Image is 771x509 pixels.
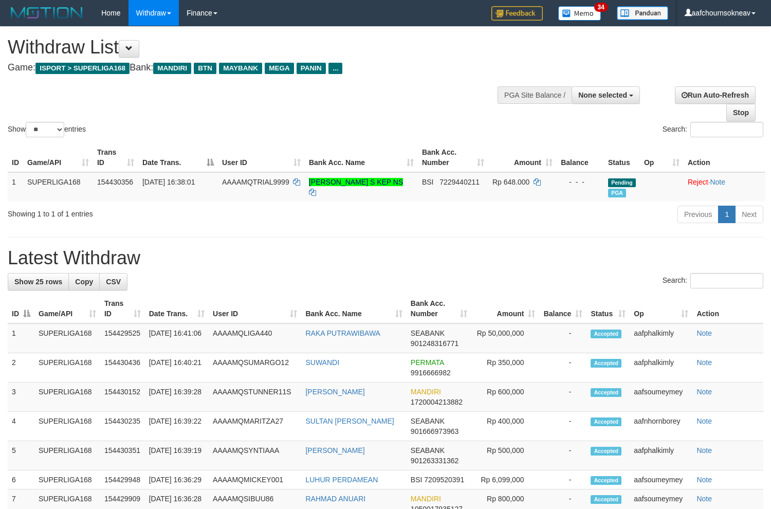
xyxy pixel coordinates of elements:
td: aafphalkimly [630,353,692,383]
span: Accepted [591,388,621,397]
td: Rp 600,000 [471,383,539,412]
a: Note [696,417,712,425]
span: None selected [578,91,627,99]
td: SUPERLIGA168 [34,412,100,441]
span: Copy 7209520391 to clipboard [424,476,464,484]
label: Search: [663,273,763,288]
td: aafsoumeymey [630,383,692,412]
span: Accepted [591,476,621,485]
span: ISPORT > SUPERLIGA168 [35,63,130,74]
td: Rp 6,099,000 [471,470,539,489]
label: Search: [663,122,763,137]
th: Bank Acc. Number: activate to sort column ascending [407,294,472,323]
td: AAAAMQMICKEY001 [209,470,301,489]
span: 34 [594,3,608,12]
td: SUPERLIGA168 [34,353,100,383]
th: ID: activate to sort column descending [8,294,34,323]
span: BSI [411,476,423,484]
td: 154429948 [100,470,145,489]
td: aafphalkimly [630,441,692,470]
td: [DATE] 16:40:21 [145,353,209,383]
span: [DATE] 16:38:01 [142,178,195,186]
td: - [539,412,586,441]
a: LUHUR PERDAMEAN [305,476,378,484]
a: [PERSON_NAME] [305,388,364,396]
span: Accepted [591,330,621,338]
td: [DATE] 16:39:22 [145,412,209,441]
img: Button%20Memo.svg [558,6,601,21]
td: 154430235 [100,412,145,441]
th: Balance [557,143,604,172]
td: [DATE] 16:39:19 [145,441,209,470]
th: User ID: activate to sort column ascending [218,143,305,172]
th: Op: activate to sort column ascending [640,143,684,172]
span: BTN [194,63,216,74]
span: Accepted [591,417,621,426]
a: Copy [68,273,100,290]
label: Show entries [8,122,86,137]
span: MANDIRI [153,63,191,74]
th: Action [692,294,763,323]
a: Note [696,476,712,484]
th: Bank Acc. Number: activate to sort column ascending [418,143,488,172]
a: SUWANDI [305,358,339,367]
td: 6 [8,470,34,489]
a: Show 25 rows [8,273,69,290]
td: SUPERLIGA168 [34,441,100,470]
td: Rp 500,000 [471,441,539,470]
td: 4 [8,412,34,441]
a: RAHMAD ANUARI [305,495,365,503]
th: Bank Acc. Name: activate to sort column ascending [301,294,406,323]
span: 154430356 [97,178,133,186]
a: SULTAN [PERSON_NAME] [305,417,394,425]
th: Status [604,143,640,172]
th: Date Trans.: activate to sort column descending [138,143,218,172]
td: AAAAMQSTUNNER11S [209,383,301,412]
td: 1 [8,323,34,353]
td: [DATE] 16:41:06 [145,323,209,353]
a: Note [696,358,712,367]
a: Note [696,329,712,337]
h1: Latest Withdraw [8,248,763,268]
span: MANDIRI [411,388,441,396]
a: Stop [726,104,756,121]
a: [PERSON_NAME] S KEP NS [309,178,403,186]
td: aafphalkimly [630,323,692,353]
td: 154430351 [100,441,145,470]
span: Copy 9916666982 to clipboard [411,369,451,377]
th: Bank Acc. Name: activate to sort column ascending [305,143,418,172]
a: 1 [718,206,736,223]
span: Accepted [591,495,621,504]
th: Date Trans.: activate to sort column ascending [145,294,209,323]
div: - - - [561,177,600,187]
td: SUPERLIGA168 [34,323,100,353]
span: SEABANK [411,417,445,425]
span: Copy 901666973963 to clipboard [411,427,458,435]
span: SEABANK [411,446,445,455]
img: panduan.png [617,6,668,20]
select: Showentries [26,122,64,137]
td: - [539,441,586,470]
td: - [539,353,586,383]
span: Marked by aafsoumeymey [608,189,626,197]
a: Note [710,178,725,186]
td: [DATE] 16:39:28 [145,383,209,412]
a: Note [696,388,712,396]
span: Pending [608,178,636,187]
a: [PERSON_NAME] [305,446,364,455]
span: Copy 7229440211 to clipboard [439,178,480,186]
th: Op: activate to sort column ascending [630,294,692,323]
td: AAAAMQSYNTIAAA [209,441,301,470]
th: Balance: activate to sort column ascending [539,294,586,323]
h1: Withdraw List [8,37,504,58]
th: ID [8,143,23,172]
a: CSV [99,273,127,290]
a: Note [696,446,712,455]
span: SEABANK [411,329,445,337]
td: 3 [8,383,34,412]
span: Rp 648.000 [492,178,529,186]
a: RAKA PUTRAWIBAWA [305,329,380,337]
td: Rp 50,000,000 [471,323,539,353]
td: [DATE] 16:36:29 [145,470,209,489]
th: Amount: activate to sort column ascending [471,294,539,323]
